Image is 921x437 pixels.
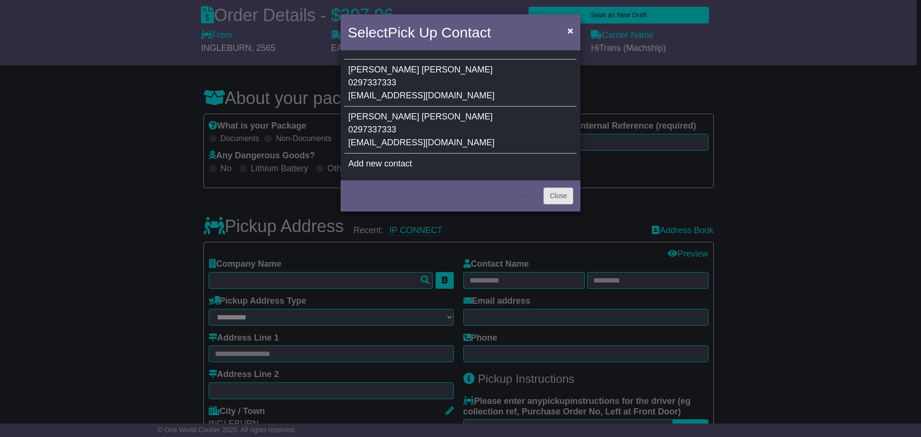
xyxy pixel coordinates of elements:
[441,24,491,40] span: Contact
[422,112,493,121] span: [PERSON_NAME]
[567,25,573,36] span: ×
[348,91,495,100] span: [EMAIL_ADDRESS][DOMAIN_NAME]
[563,21,578,40] button: Close
[348,138,495,147] span: [EMAIL_ADDRESS][DOMAIN_NAME]
[507,188,540,204] button: < Back
[348,112,419,121] span: [PERSON_NAME]
[348,159,412,168] span: Add new contact
[348,125,396,134] span: 0297337333
[348,22,491,43] h4: Select
[348,78,396,87] span: 0297337333
[388,24,437,40] span: Pick Up
[422,65,493,74] span: [PERSON_NAME]
[543,188,573,204] button: Close
[348,65,419,74] span: [PERSON_NAME]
